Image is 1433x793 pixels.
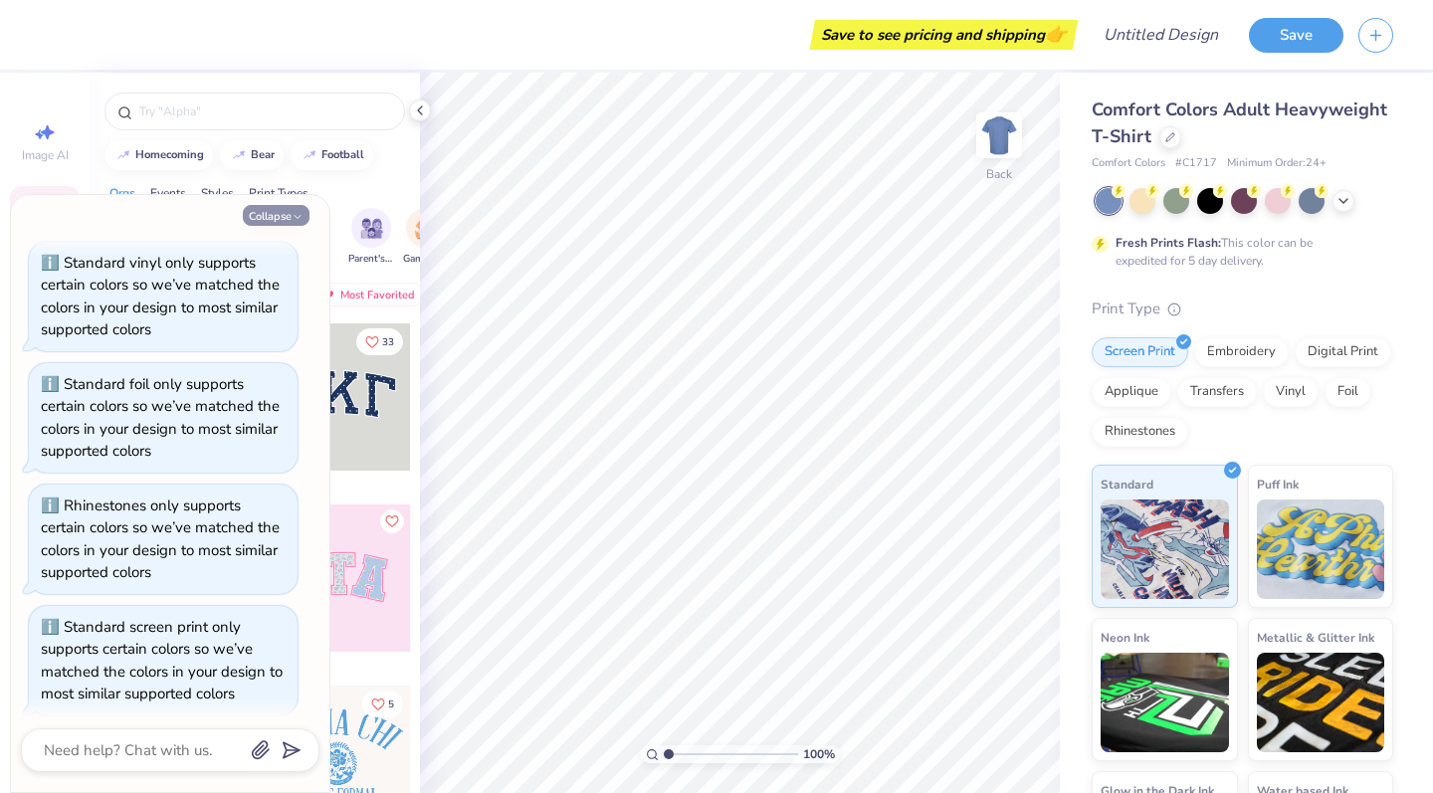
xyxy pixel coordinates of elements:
div: Most Favorited [311,283,424,306]
span: 5 [388,699,394,709]
div: filter for Game Day [403,208,449,267]
div: Save to see pricing and shipping [815,20,1073,50]
span: Game Day [403,252,449,267]
span: Standard [1101,474,1153,495]
span: 100 % [803,745,835,763]
img: Game Day Image [415,217,438,240]
span: Neon Ink [1101,627,1149,648]
span: 33 [382,337,394,347]
input: Try "Alpha" [137,101,392,121]
span: Puff Ink [1257,474,1299,495]
div: Foil [1325,377,1371,407]
div: Standard screen print only supports certain colors so we’ve matched the colors in your design to ... [41,617,283,704]
div: Vinyl [1263,377,1319,407]
div: Print Types [249,184,308,202]
button: Save [1249,18,1343,53]
span: Image AI [22,147,69,163]
div: bear [251,149,275,160]
img: Standard [1101,499,1229,599]
img: Neon Ink [1101,653,1229,752]
img: Puff Ink [1257,499,1385,599]
span: # C1717 [1175,155,1217,172]
button: Like [362,691,403,717]
div: filter for Parent's Weekend [348,208,394,267]
div: homecoming [135,149,204,160]
img: Metallic & Glitter Ink [1257,653,1385,752]
div: football [321,149,364,160]
span: Minimum Order: 24 + [1227,155,1327,172]
div: Back [986,165,1012,183]
div: Rhinestones only supports certain colors so we’ve matched the colors in your design to most simil... [41,496,280,583]
span: Parent's Weekend [348,252,394,267]
div: Rhinestones [1092,417,1188,447]
div: Embroidery [1194,337,1289,367]
div: Digital Print [1295,337,1391,367]
div: This color can be expedited for 5 day delivery. [1116,234,1360,270]
div: Standard foil only supports certain colors so we’ve matched the colors in your design to most sim... [41,374,280,462]
button: Collapse [243,205,309,226]
button: football [291,140,373,170]
button: Like [356,328,403,355]
button: homecoming [104,140,213,170]
img: trend_line.gif [231,149,247,161]
div: Standard vinyl only supports certain colors so we’ve matched the colors in your design to most si... [41,253,280,340]
span: 👉 [1045,22,1067,46]
div: Screen Print [1092,337,1188,367]
div: Styles [201,184,234,202]
button: Like [380,509,404,533]
button: filter button [403,208,449,267]
img: Parent's Weekend Image [360,217,383,240]
strong: Fresh Prints Flash: [1116,235,1221,251]
input: Untitled Design [1088,15,1234,55]
span: Comfort Colors [1092,155,1165,172]
div: Applique [1092,377,1171,407]
div: Transfers [1177,377,1257,407]
button: filter button [348,208,394,267]
div: Events [150,184,186,202]
img: trend_line.gif [115,149,131,161]
div: Orgs [109,184,135,202]
img: trend_line.gif [302,149,317,161]
img: Back [979,115,1019,155]
span: Metallic & Glitter Ink [1257,627,1374,648]
span: Comfort Colors Adult Heavyweight T-Shirt [1092,98,1387,148]
button: bear [220,140,284,170]
div: Print Type [1092,297,1393,320]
